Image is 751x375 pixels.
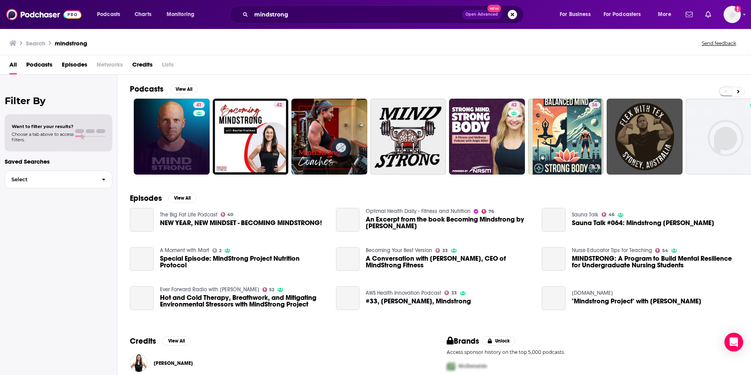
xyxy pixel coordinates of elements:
p: Saved Searches [5,158,112,165]
a: #33, Michelle Wagner, Mindstrong [366,298,471,305]
span: A Conversation with [PERSON_NAME], CEO of MindStrong Fitness [366,255,532,269]
button: open menu [598,8,652,21]
span: 2 [219,249,221,252]
span: Episodes [62,58,87,74]
span: 40 [227,213,233,216]
h2: Filter By [5,95,112,106]
a: Sauna Talk #064: Mindstrong Harvey [542,208,566,232]
button: open menu [652,8,681,21]
a: 46 [602,212,614,217]
a: NEW YEAR, NEW MINDSET - BECOMING MINDSTRONG! [130,208,154,232]
a: Credits [132,58,153,74]
a: 52 [262,287,275,292]
a: Optimal Health Daily - Fitness and Nutrition [366,208,471,215]
a: 40 [221,212,234,217]
span: An Excerpt from the book Becoming Mindstrong by [PERSON_NAME] [366,216,532,229]
span: Open Advanced [465,13,498,16]
span: 33 [451,291,457,295]
h3: Search [26,40,45,47]
a: 42 [273,102,285,108]
a: The Big Fat Life Podcast [160,211,217,218]
h2: Episodes [130,193,162,203]
span: Podcasts [97,9,120,20]
span: 52 [269,288,274,292]
a: 76 [482,209,494,214]
a: "Mindstrong Project" with Harvey Martin [572,298,701,305]
span: McDonalds [458,363,487,370]
button: open menu [554,8,600,21]
button: open menu [161,8,205,21]
span: Logged in as megcassidy [724,6,741,23]
a: 41 [193,102,205,108]
span: Sauna Talk #064: Mindstrong [PERSON_NAME] [572,220,714,226]
span: 41 [196,101,201,109]
a: Show notifications dropdown [683,8,696,21]
a: AWS Health Innovation Podcast [366,290,441,296]
span: 76 [489,210,494,213]
a: A Conversation with Rachel Freiman, CEO of MindStrong Fitness [366,255,532,269]
a: 36 [528,99,604,175]
button: Send feedback [699,40,738,47]
a: A Conversation with Rachel Freiman, CEO of MindStrong Fitness [336,247,360,271]
a: 2 [212,248,222,253]
span: #33, [PERSON_NAME], Mindstrong [366,298,471,305]
a: Hot and Cold Therapy, Breathwork, and Mitigating Environmental Stressors with MindStrong Project [130,286,154,310]
a: EpisodesView All [130,193,196,203]
span: Special Episode: MindStrong Project Nutrition Protocol [160,255,327,269]
a: An Excerpt from the book Becoming Mindstrong by Rachel Freiman [336,208,360,232]
a: 42 [449,99,525,175]
a: Podcasts [26,58,52,74]
a: CreditsView All [130,336,190,346]
span: For Business [560,9,591,20]
a: PodcastsView All [130,84,198,94]
a: Charts [129,8,156,21]
a: Rachel Freiman [154,360,193,366]
span: Want to filter your results? [12,124,74,129]
span: Monitoring [167,9,194,20]
span: 54 [662,249,668,252]
span: For Podcasters [604,9,641,20]
p: Access sponsor history on the top 5,000 podcasts. [447,349,738,355]
a: All [9,58,17,74]
span: Charts [135,9,151,20]
span: "Mindstrong Project" with [PERSON_NAME] [572,298,701,305]
a: Ever Forward Radio with Chase Chewning [160,286,259,293]
span: Choose a tab above to access filters. [12,132,74,142]
h2: Podcasts [130,84,163,94]
a: 42 [213,99,289,175]
button: open menu [92,8,130,21]
a: 33 [435,248,448,253]
span: [PERSON_NAME] [154,360,193,366]
h2: Brands [447,336,479,346]
input: Search podcasts, credits, & more... [251,8,462,21]
svg: Add a profile image [735,6,741,12]
a: An Excerpt from the book Becoming Mindstrong by Rachel Freiman [366,216,532,229]
a: MINDSTRONG: A Program to Build Mental Resilience for Undergraduate Nursing Students [572,255,738,269]
a: Sauna Talk #064: Mindstrong Harvey [572,220,714,226]
button: Unlock [482,336,516,346]
a: Show notifications dropdown [702,8,714,21]
a: Special Episode: MindStrong Project Nutrition Protocol [130,247,154,271]
a: A Moment with Mart [160,247,209,254]
a: Hot and Cold Therapy, Breathwork, and Mitigating Environmental Stressors with MindStrong Project [160,294,327,308]
a: 54 [655,248,668,253]
a: 42 [508,102,520,108]
span: 33 [442,249,448,252]
span: Select [5,177,95,182]
a: 36 [589,102,600,108]
button: Select [5,171,112,188]
span: More [658,9,671,20]
button: Open AdvancedNew [462,10,501,19]
a: Becoming Your Best Version [366,247,432,254]
img: Rachel Freiman [130,354,147,372]
a: DDON.LIFE [572,290,613,296]
img: Podchaser - Follow, Share and Rate Podcasts [6,7,81,22]
a: MINDSTRONG: A Program to Build Mental Resilience for Undergraduate Nursing Students [542,247,566,271]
